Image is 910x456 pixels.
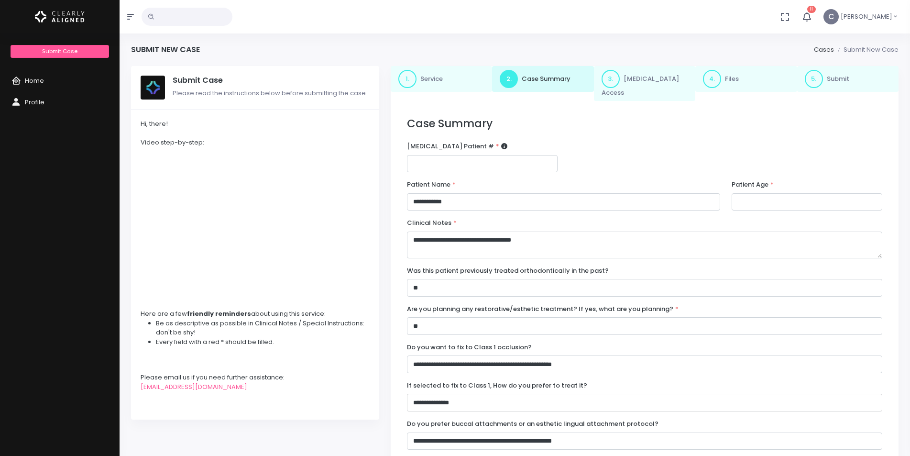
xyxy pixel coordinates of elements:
[814,45,834,54] a: Cases
[156,319,370,337] li: Be as descriptive as possible in Clinical Notes / Special Instructions: don't be shy!
[407,304,679,314] label: Are you planning any restorative/esthetic treatment? If yes, what are you planning?
[492,66,593,92] a: 2.Case Summary
[35,7,85,27] img: Logo Horizontal
[407,218,457,228] label: Clinical Notes
[42,47,77,55] span: Submit Case
[834,45,899,55] li: Submit New Case
[141,119,370,129] div: Hi, there!
[407,419,658,429] label: Do you prefer buccal attachments or an esthetic lingual attachment protocol?
[841,12,892,22] span: [PERSON_NAME]
[187,309,251,318] strong: friendly reminders
[407,180,456,189] label: Patient Name
[25,98,44,107] span: Profile
[594,66,695,101] a: 3.[MEDICAL_DATA] Access
[141,138,370,147] div: Video step-by-step:
[500,70,518,88] span: 2.
[391,66,492,92] a: 1.Service
[141,373,370,382] div: Please email us if you need further assistance:
[173,76,370,85] h5: Submit Case
[173,89,367,98] span: Please read the instructions below before submitting the case.
[602,70,620,88] span: 3.
[141,309,370,319] div: Here are a few about using this service:
[407,381,587,390] label: If selected to fix to Class 1, How do you prefer to treat it?
[703,70,721,88] span: 4.
[398,70,417,88] span: 1.
[407,266,609,276] label: Was this patient previously treated orthodontically in the past?
[732,180,774,189] label: Patient Age
[407,142,507,151] label: [MEDICAL_DATA] Patient #
[797,66,899,92] a: 5.Submit
[11,45,109,58] a: Submit Case
[407,117,882,130] h3: Case Summary
[156,337,370,347] li: Every field with a red * should be filled.
[141,382,247,391] a: [EMAIL_ADDRESS][DOMAIN_NAME]
[131,45,200,54] h4: Submit New Case
[823,9,839,24] span: C
[805,70,823,88] span: 5.
[25,76,44,85] span: Home
[695,66,797,92] a: 4.Files
[807,6,816,13] span: 11
[407,343,532,352] label: Do you want to fix to Class 1 occlusion?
